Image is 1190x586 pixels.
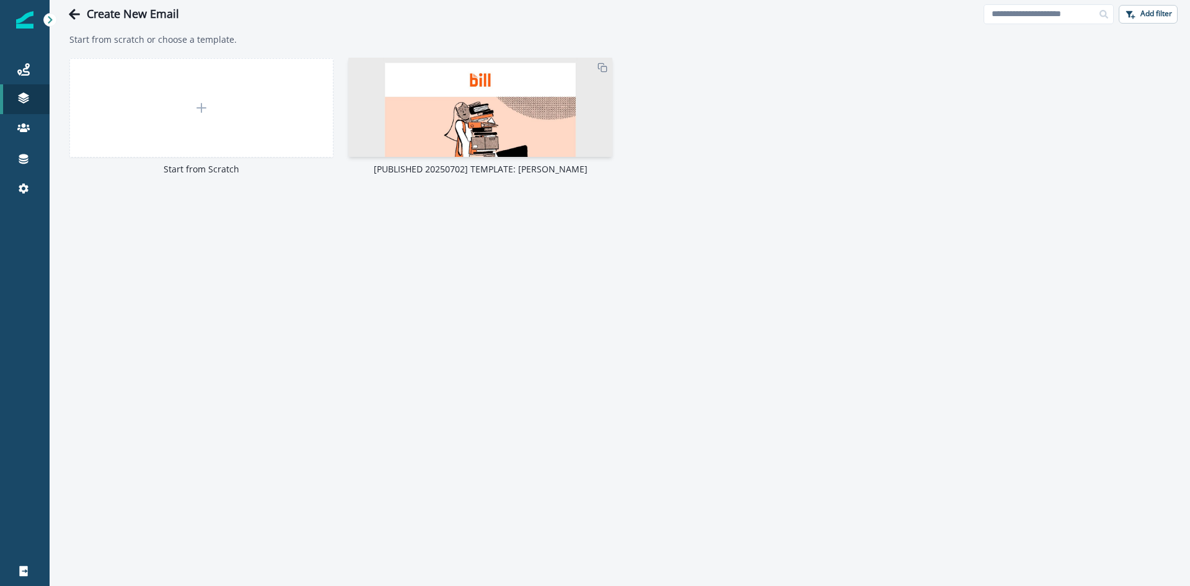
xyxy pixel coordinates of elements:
[16,11,33,29] img: Inflection
[69,33,1170,46] p: Start from scratch or choose a template.
[1119,5,1178,24] button: Add filter
[62,2,87,27] button: Go back
[87,7,179,21] h1: Create New Email
[69,162,333,175] p: Start from Scratch
[1140,9,1172,18] p: Add filter
[348,162,612,175] p: [PUBLISHED 20250702] TEMPLATE: [PERSON_NAME]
